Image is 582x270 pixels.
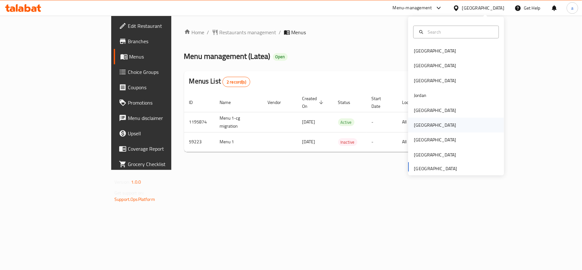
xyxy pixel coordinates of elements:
[114,126,208,141] a: Upsell
[268,99,290,106] span: Vendor
[114,195,155,203] a: Support.OpsPlatform
[114,178,130,186] span: Version:
[189,76,250,87] h2: Menus List
[129,53,203,60] span: Menus
[414,122,456,129] div: [GEOGRAPHIC_DATA]
[414,107,456,114] div: [GEOGRAPHIC_DATA]
[114,156,208,172] a: Grocery Checklist
[372,95,390,110] span: Start Date
[291,28,306,36] span: Menus
[215,112,263,132] td: Menu 1-cg migration
[128,160,203,168] span: Grocery Checklist
[114,64,208,80] a: Choice Groups
[128,37,203,45] span: Branches
[425,28,495,36] input: Search
[220,99,239,106] span: Name
[222,77,250,87] div: Total records count
[338,139,357,146] span: Inactive
[414,62,456,69] div: [GEOGRAPHIC_DATA]
[338,119,354,126] span: Active
[114,49,208,64] a: Menus
[397,112,430,132] td: All
[367,132,397,152] td: -
[128,83,203,91] span: Coupons
[338,99,359,106] span: Status
[128,99,203,107] span: Promotions
[414,151,456,158] div: [GEOGRAPHIC_DATA]
[571,4,573,12] span: a
[302,138,315,146] span: [DATE]
[128,114,203,122] span: Menu disclaimer
[279,28,281,36] li: /
[302,118,315,126] span: [DATE]
[367,112,397,132] td: -
[402,99,423,106] span: Locale
[397,132,430,152] td: All
[338,118,354,126] div: Active
[393,4,432,12] div: Menu-management
[114,189,144,197] span: Get support on:
[128,22,203,30] span: Edit Restaurant
[414,77,456,84] div: [GEOGRAPHIC_DATA]
[414,47,456,54] div: [GEOGRAPHIC_DATA]
[414,92,426,99] div: Jordan
[462,4,504,12] div: [GEOGRAPHIC_DATA]
[302,95,325,110] span: Created On
[131,178,141,186] span: 1.0.0
[273,54,288,60] span: Open
[114,34,208,49] a: Branches
[114,110,208,126] a: Menu disclaimer
[128,68,203,76] span: Choice Groups
[128,130,203,137] span: Upsell
[414,136,456,143] div: [GEOGRAPHIC_DATA]
[189,99,201,106] span: ID
[114,141,208,156] a: Coverage Report
[184,28,458,36] nav: breadcrumb
[220,28,276,36] span: Restaurants management
[114,18,208,34] a: Edit Restaurant
[212,28,276,36] a: Restaurants management
[114,80,208,95] a: Coupons
[128,145,203,153] span: Coverage Report
[215,132,263,152] td: Menu 1
[184,49,270,63] span: Menu management ( Latea )
[223,79,250,85] span: 2 record(s)
[114,95,208,110] a: Promotions
[184,93,502,152] table: enhanced table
